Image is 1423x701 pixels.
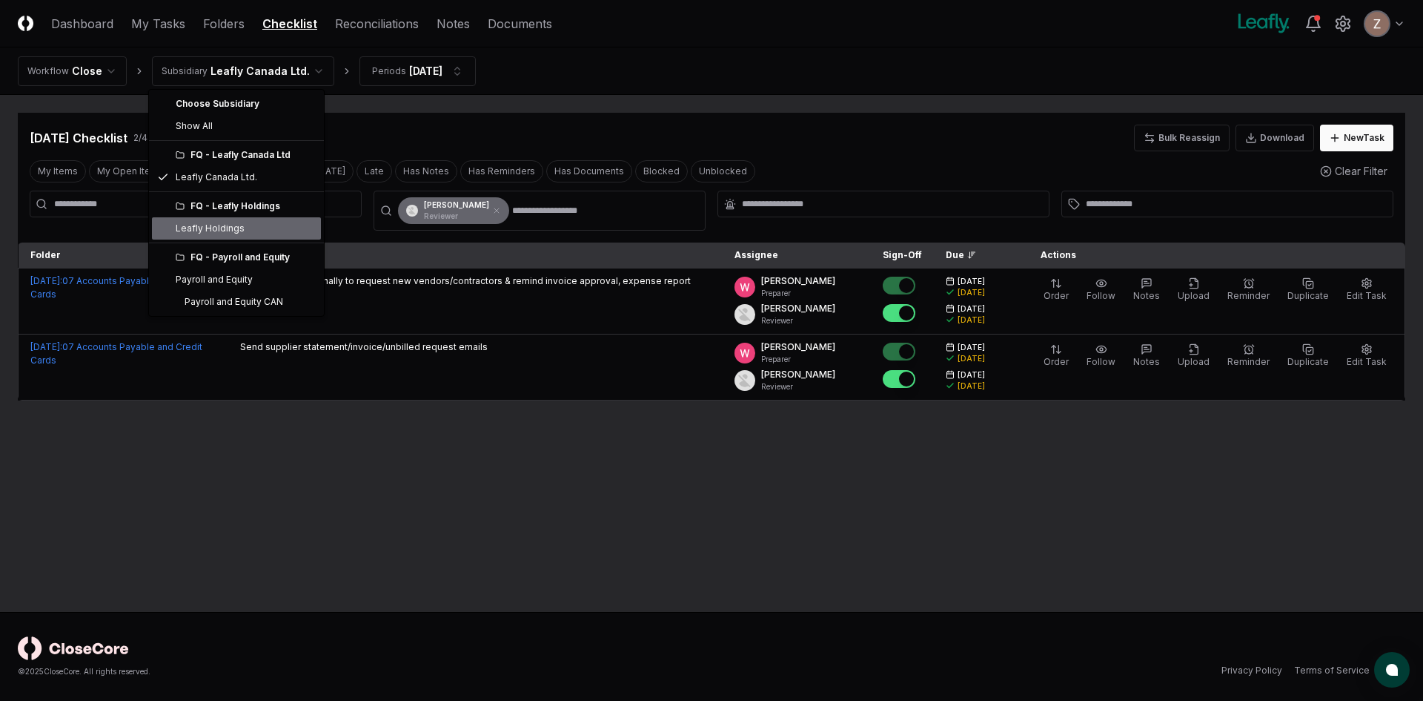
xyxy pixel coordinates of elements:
div: Choose Subsidiary [152,93,321,115]
div: FQ - Leafly Holdings [176,200,315,213]
div: Leafly Canada Ltd. [176,171,257,184]
span: Show All [176,119,213,133]
div: FQ - Payroll and Equity [176,251,315,264]
div: Leafly Holdings [176,222,245,235]
div: FQ - Leafly Canada Ltd [176,148,315,162]
div: Payroll and Equity CAN [176,295,283,309]
div: Payroll and Equity [176,273,253,286]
